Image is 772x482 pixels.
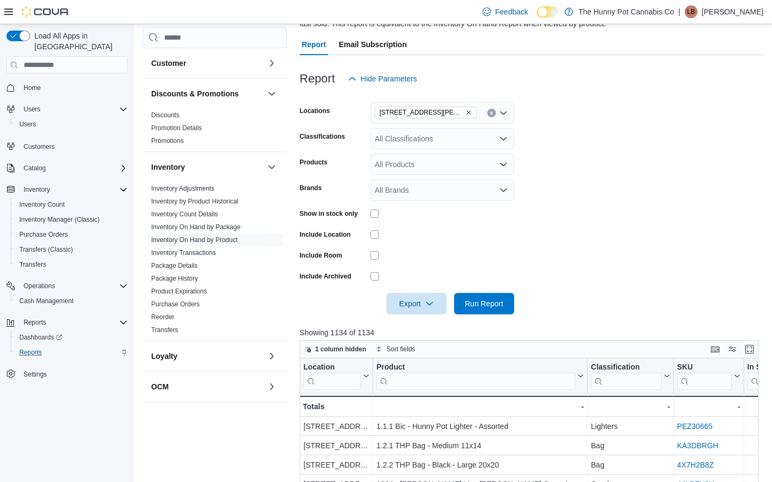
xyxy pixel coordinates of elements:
[2,161,132,176] button: Catalog
[372,343,419,356] button: Sort fields
[2,102,132,117] button: Users
[24,370,47,379] span: Settings
[376,363,575,390] div: Product
[19,103,128,116] span: Users
[151,287,207,296] span: Product Expirations
[709,343,722,356] button: Keyboard shortcuts
[11,227,132,242] button: Purchase Orders
[19,183,54,196] button: Inventory
[24,105,40,114] span: Users
[151,274,198,283] span: Package History
[685,5,697,18] div: Lareina Betancourt
[19,333,62,342] span: Dashboards
[465,109,472,116] button: Remove 1899 Brock Rd from selection in this group
[376,400,584,413] div: -
[2,182,132,197] button: Inventory
[376,458,584,471] div: 1.2.2 THP Bag - Black - Large 20x20
[19,120,36,129] span: Users
[151,185,214,192] a: Inventory Adjustments
[578,5,674,18] p: The Hunny Pot Cannabis Co
[387,293,447,314] button: Export
[11,257,132,272] button: Transfers
[726,343,739,356] button: Display options
[19,316,128,329] span: Reports
[499,186,508,194] button: Open list of options
[21,6,70,17] img: Cova
[151,248,216,257] span: Inventory Transactions
[151,223,241,231] a: Inventory On Hand by Package
[300,209,358,218] label: Show in stock only
[19,200,65,209] span: Inventory Count
[19,368,51,381] a: Settings
[151,162,263,172] button: Inventory
[499,109,508,117] button: Open list of options
[30,31,128,52] span: Load All Apps in [GEOGRAPHIC_DATA]
[15,346,46,359] a: Reports
[19,139,128,153] span: Customers
[591,458,670,471] div: Bag
[380,107,463,118] span: [STREET_ADDRESS][PERSON_NAME]
[15,228,72,241] a: Purchase Orders
[11,293,132,308] button: Cash Management
[15,331,66,344] a: Dashboards
[2,315,132,330] button: Reports
[15,243,128,256] span: Transfers (Classic)
[19,81,45,94] a: Home
[303,363,361,373] div: Location
[303,458,369,471] div: [STREET_ADDRESS][PERSON_NAME]
[678,5,680,18] p: |
[151,111,180,119] span: Discounts
[265,161,278,174] button: Inventory
[19,280,128,292] span: Operations
[151,236,237,244] a: Inventory On Hand by Product
[24,142,55,151] span: Customers
[2,80,132,95] button: Home
[15,295,128,307] span: Cash Management
[591,363,662,390] div: Classification
[339,34,407,55] span: Email Subscription
[24,164,46,172] span: Catalog
[151,351,177,361] h3: Loyalty
[487,109,496,117] button: Clear input
[591,420,670,433] div: Lighters
[15,331,128,344] span: Dashboards
[265,380,278,393] button: OCM
[24,84,41,92] span: Home
[303,363,361,390] div: Location
[19,260,46,269] span: Transfers
[151,262,198,269] a: Package Details
[303,439,369,452] div: [STREET_ADDRESS][PERSON_NAME]
[19,230,68,239] span: Purchase Orders
[2,278,132,293] button: Operations
[151,58,263,69] button: Customer
[376,420,584,433] div: 1.1.1 Bic - Hunny Pot Lighter - Assorted
[300,158,328,167] label: Products
[151,184,214,193] span: Inventory Adjustments
[265,87,278,100] button: Discounts & Promotions
[151,275,198,282] a: Package History
[151,124,202,132] a: Promotion Details
[702,5,763,18] p: [PERSON_NAME]
[687,5,695,18] span: LB
[677,363,740,390] button: SKU
[151,313,174,321] a: Reorder
[376,363,584,390] button: Product
[376,439,584,452] div: 1.2.1 THP Bag - Medium 11x14
[15,243,77,256] a: Transfers (Classic)
[15,346,128,359] span: Reports
[24,185,50,194] span: Inventory
[677,461,714,469] a: 4X7H2B8Z
[19,280,60,292] button: Operations
[361,73,417,84] span: Hide Parameters
[19,297,73,305] span: Cash Management
[151,111,180,119] a: Discounts
[151,88,239,99] h3: Discounts & Promotions
[151,381,169,392] h3: OCM
[151,58,186,69] h3: Customer
[677,422,712,431] a: PEZ30665
[2,138,132,154] button: Customers
[15,213,104,226] a: Inventory Manager (Classic)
